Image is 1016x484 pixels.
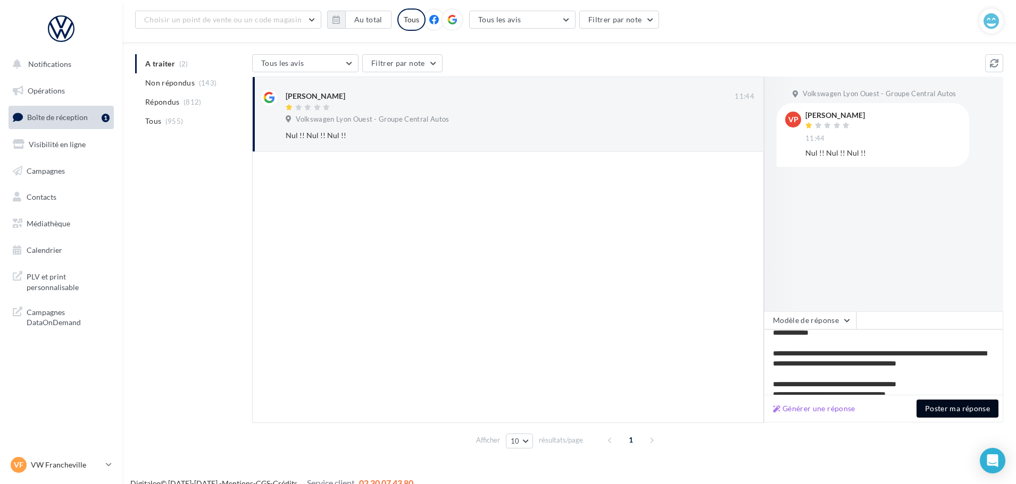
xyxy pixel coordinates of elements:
[9,455,114,475] a: VF VW Francheville
[145,78,195,88] span: Non répondus
[6,133,116,156] a: Visibilité en ligne
[135,11,321,29] button: Choisir un point de vente ou un code magasin
[764,311,856,329] button: Modèle de réponse
[6,186,116,208] a: Contacts
[28,86,65,95] span: Opérations
[539,435,583,445] span: résultats/page
[27,305,110,328] span: Campagnes DataOnDemand
[805,134,825,143] span: 11:44
[506,434,533,448] button: 10
[199,79,217,87] span: (143)
[27,245,62,254] span: Calendrier
[803,89,956,99] span: Volkswagen Lyon Ouest - Groupe Central Autos
[735,92,754,101] span: 11:44
[144,15,302,24] span: Choisir un point de vente ou un code magasin
[27,269,110,292] span: PLV et print personnalisable
[469,11,576,29] button: Tous les avis
[917,400,998,418] button: Poster ma réponse
[27,166,65,175] span: Campagnes
[286,91,345,101] div: [PERSON_NAME]
[579,11,660,29] button: Filtrer par note
[6,301,116,332] a: Campagnes DataOnDemand
[31,460,102,470] p: VW Francheville
[6,239,116,261] a: Calendrier
[184,98,202,106] span: (812)
[622,431,639,448] span: 1
[397,9,426,31] div: Tous
[145,116,161,126] span: Tous
[6,80,116,102] a: Opérations
[980,448,1005,473] div: Open Intercom Messenger
[27,219,70,228] span: Médiathèque
[805,148,961,158] div: Nul !! Nul !! Nul !!
[805,112,865,119] div: [PERSON_NAME]
[27,192,56,201] span: Contacts
[327,11,392,29] button: Au total
[6,106,116,129] a: Boîte de réception1
[286,130,685,141] div: Nul !! Nul !! Nul !!
[145,97,180,107] span: Répondus
[296,115,449,124] span: Volkswagen Lyon Ouest - Groupe Central Autos
[29,140,86,149] span: Visibilité en ligne
[476,435,500,445] span: Afficher
[252,54,359,72] button: Tous les avis
[6,213,116,235] a: Médiathèque
[6,53,112,75] button: Notifications
[478,15,521,24] span: Tous les avis
[788,114,798,125] span: VP
[769,402,860,415] button: Générer une réponse
[27,113,88,122] span: Boîte de réception
[14,460,23,470] span: VF
[345,11,392,29] button: Au total
[362,54,443,72] button: Filtrer par note
[261,58,304,67] span: Tous les avis
[165,117,184,125] span: (955)
[28,60,71,69] span: Notifications
[6,160,116,182] a: Campagnes
[6,265,116,296] a: PLV et print personnalisable
[102,114,110,122] div: 1
[511,437,520,445] span: 10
